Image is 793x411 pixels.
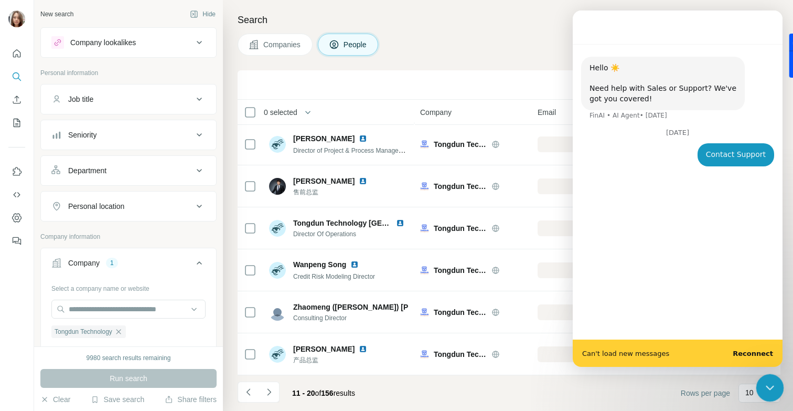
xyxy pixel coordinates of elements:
[263,39,302,50] span: Companies
[68,94,93,104] div: Job title
[269,136,286,153] img: Avatar
[8,208,25,227] button: Dashboard
[8,90,25,109] button: Enrich CSV
[8,44,25,63] button: Quick start
[51,280,206,293] div: Select a company name or website
[420,107,452,118] span: Company
[756,374,784,402] iframe: Intercom live chat
[293,344,355,354] span: [PERSON_NAME]
[41,194,216,219] button: Personal location
[8,231,25,250] button: Feedback
[538,220,662,236] button: Find email
[292,389,355,397] span: results
[8,185,25,204] button: Use Surfe API
[8,162,25,181] button: Use Surfe on LinkedIn
[106,258,118,268] div: 1
[51,345,87,355] button: Clear all
[269,304,286,321] img: Avatar
[538,346,662,362] button: Find email
[434,139,486,150] span: Tongdun Technology
[293,187,371,197] span: 售前总监
[538,262,662,278] button: Find email
[183,6,223,22] button: Hide
[350,260,359,269] img: LinkedIn logo
[434,265,486,276] span: Tongdun Technology
[293,302,463,312] span: Zhaomeng ([PERSON_NAME]) [PERSON_NAME]
[293,219,447,227] span: Tongdun Technology [GEOGRAPHIC_DATA]
[538,107,556,118] span: Email
[8,10,25,27] img: Avatar
[68,201,124,212] div: Personal location
[293,229,409,239] span: Director Of Operations
[41,250,216,280] button: Company1
[434,307,486,318] span: Tongdun Technology
[259,382,280,403] button: Navigate to next page
[434,181,486,192] span: Tongdun Technology
[40,394,70,405] button: Clear
[396,219,404,227] img: LinkedIn logo
[165,394,217,405] button: Share filters
[68,165,106,176] div: Department
[359,177,367,185] img: LinkedIn logo
[420,224,428,233] img: Logo of Tongdun Technology
[293,313,409,323] span: Consulting Director
[538,136,662,152] button: Find email
[41,122,216,147] button: Seniority
[315,389,322,397] span: of
[434,349,486,360] span: Tongdun Technology
[269,220,286,237] img: Avatar
[344,39,368,50] span: People
[269,178,286,195] img: Avatar
[681,388,730,398] span: Rows per page
[40,9,73,19] div: New search
[293,273,375,280] span: Credit Risk Modeling Director
[68,258,100,268] div: Company
[293,176,355,186] span: [PERSON_NAME]
[434,223,486,234] span: Tongdun Technology
[41,30,216,55] button: Company lookalikes
[70,37,136,48] div: Company lookalikes
[293,133,355,144] span: [PERSON_NAME]
[745,387,754,398] p: 10
[269,346,286,363] img: Avatar
[293,355,371,365] span: 产品总监
[420,182,428,191] img: Logo of Tongdun Technology
[238,13,780,27] h4: Search
[269,262,286,279] img: Avatar
[538,304,662,320] button: Find email
[321,389,333,397] span: 156
[293,146,412,154] span: Director of Project & Process Management
[91,394,144,405] button: Save search
[41,87,216,112] button: Job title
[538,178,662,194] button: Find email
[8,67,25,86] button: Search
[420,140,428,149] img: Logo of Tongdun Technology
[420,350,428,359] img: Logo of Tongdun Technology
[359,345,367,353] img: LinkedIn logo
[420,266,428,275] img: Logo of Tongdun Technology
[68,130,97,140] div: Seniority
[264,107,297,118] span: 0 selected
[40,68,217,78] p: Personal information
[573,10,783,367] iframe: Intercom live chat
[420,308,428,317] img: Logo of Tongdun Technology
[359,134,367,143] img: LinkedIn logo
[293,259,346,270] span: Wanpeng Song
[55,327,112,336] span: Tongdun Technology
[87,353,171,363] div: 9980 search results remaining
[40,232,217,241] p: Company information
[292,389,315,397] span: 11 - 20
[8,113,25,132] button: My lists
[238,382,259,403] button: Navigate to previous page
